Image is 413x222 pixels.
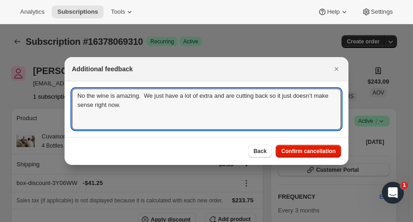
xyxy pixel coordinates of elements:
[401,182,408,189] span: 1
[382,182,404,204] iframe: Intercom live chat
[371,8,393,16] span: Settings
[327,8,339,16] span: Help
[52,5,103,18] button: Subscriptions
[111,8,125,16] span: Tools
[281,148,336,155] span: Confirm cancellation
[276,145,341,158] button: Confirm cancellation
[72,89,341,130] textarea: No the wine is amazing. We just have a lot of extra and are cutting back so it just doesn’t make ...
[254,148,267,155] span: Back
[105,5,140,18] button: Tools
[20,8,44,16] span: Analytics
[330,63,343,75] button: Close
[72,64,133,74] h2: Additional feedback
[248,145,272,158] button: Back
[312,5,354,18] button: Help
[57,8,98,16] span: Subscriptions
[356,5,398,18] button: Settings
[15,5,50,18] button: Analytics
